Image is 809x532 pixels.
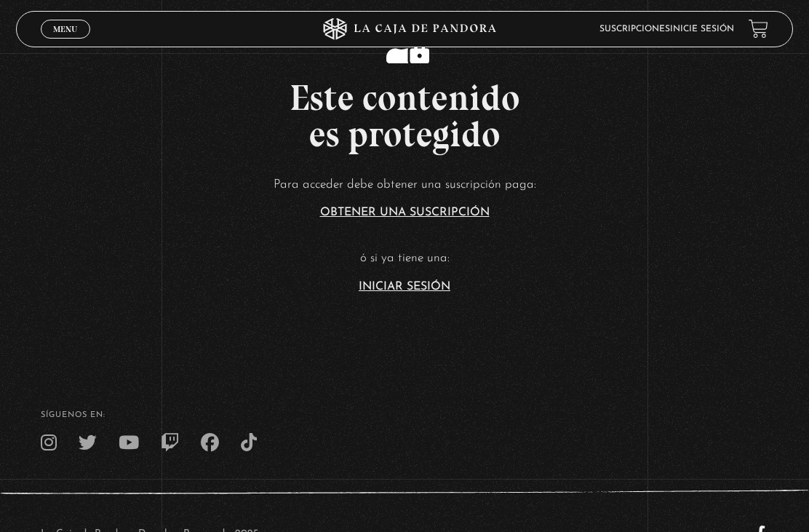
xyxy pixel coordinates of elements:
span: Menu [53,25,77,33]
a: Iniciar Sesión [359,281,450,293]
a: Suscripciones [599,25,670,33]
span: Cerrar [48,36,82,47]
a: Obtener una suscripción [320,207,490,218]
a: Inicie sesión [670,25,734,33]
h4: SÍguenos en: [41,411,769,419]
a: View your shopping cart [749,19,768,39]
